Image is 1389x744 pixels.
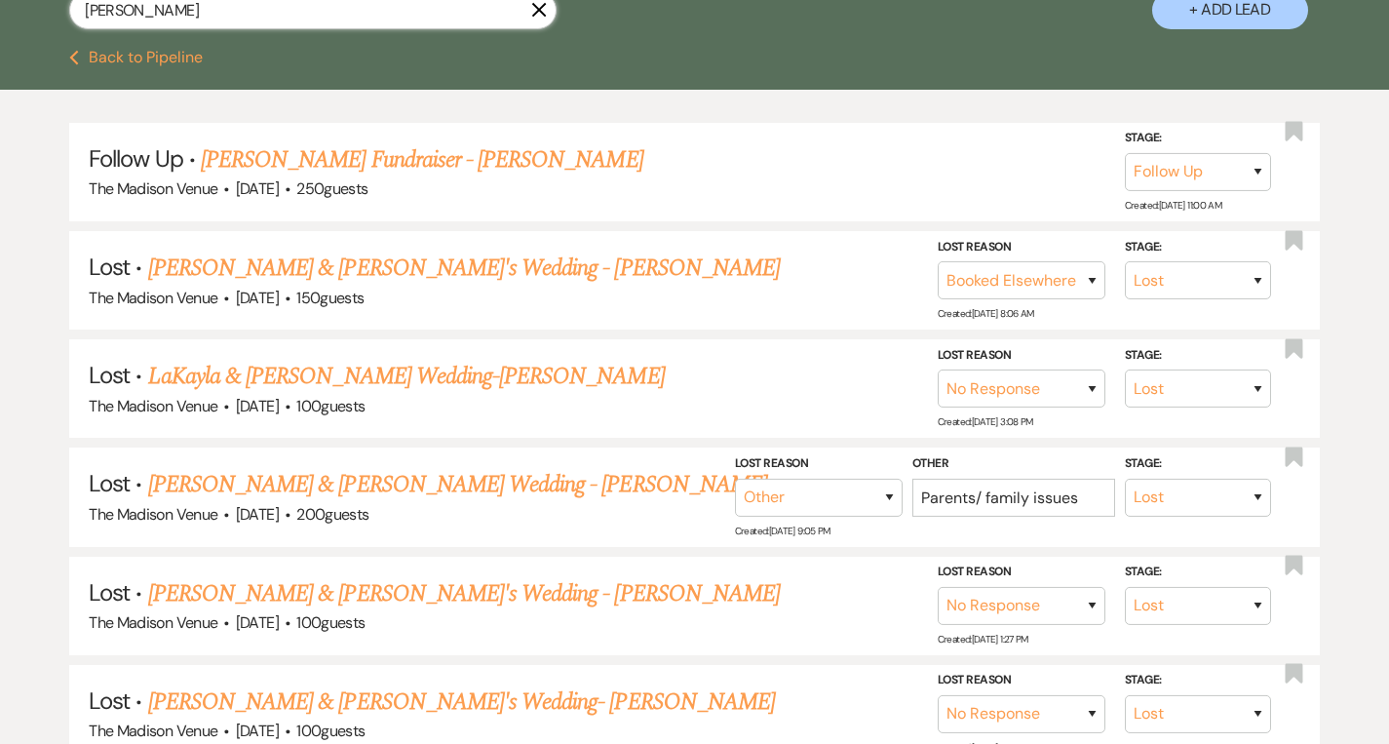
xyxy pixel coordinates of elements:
label: Other [912,453,1115,475]
label: Lost Reason [938,670,1105,691]
span: The Madison Venue [89,721,217,741]
a: [PERSON_NAME] Fundraiser - [PERSON_NAME] [201,142,643,177]
label: Stage: [1125,236,1271,257]
a: [PERSON_NAME] & [PERSON_NAME] Wedding - [PERSON_NAME] [148,467,767,502]
span: Created: [DATE] 11:00 AM [1125,199,1221,212]
span: Lost [89,360,130,390]
span: [DATE] [236,178,279,199]
span: The Madison Venue [89,396,217,416]
label: Lost Reason [938,236,1105,257]
span: 100 guests [296,721,365,741]
span: Follow Up [89,143,182,174]
label: Lost Reason [938,562,1105,583]
span: [DATE] [236,396,279,416]
span: Created: [DATE] 3:08 PM [938,415,1033,428]
span: [DATE] [236,288,279,308]
label: Stage: [1125,453,1271,475]
span: 150 guests [296,288,364,308]
button: Back to Pipeline [69,50,203,65]
a: [PERSON_NAME] & [PERSON_NAME]'s Wedding - [PERSON_NAME] [148,251,780,286]
a: LaKayla & [PERSON_NAME] Wedding-[PERSON_NAME] [148,359,665,394]
span: Created: [DATE] 1:27 PM [938,633,1028,646]
span: Lost [89,577,130,607]
label: Lost Reason [735,453,903,475]
span: [DATE] [236,504,279,525]
span: Lost [89,685,130,716]
label: Stage: [1125,345,1271,367]
span: 200 guests [296,504,368,525]
a: [PERSON_NAME] & [PERSON_NAME]'s Wedding- [PERSON_NAME] [148,685,775,720]
span: Created: [DATE] 9:05 PM [735,524,830,536]
span: [DATE] [236,721,279,741]
span: Lost [89,252,130,282]
span: The Madison Venue [89,178,217,199]
span: The Madison Venue [89,288,217,308]
span: The Madison Venue [89,504,217,525]
label: Stage: [1125,128,1271,149]
label: Stage: [1125,670,1271,691]
span: Lost [89,468,130,498]
label: Stage: [1125,562,1271,583]
span: 100 guests [296,396,365,416]
span: 250 guests [296,178,367,199]
span: The Madison Venue [89,612,217,633]
span: [DATE] [236,612,279,633]
span: Created: [DATE] 8:06 AM [938,307,1034,320]
span: 100 guests [296,612,365,633]
label: Lost Reason [938,345,1105,367]
a: [PERSON_NAME] & [PERSON_NAME]'s Wedding - [PERSON_NAME] [148,576,780,611]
